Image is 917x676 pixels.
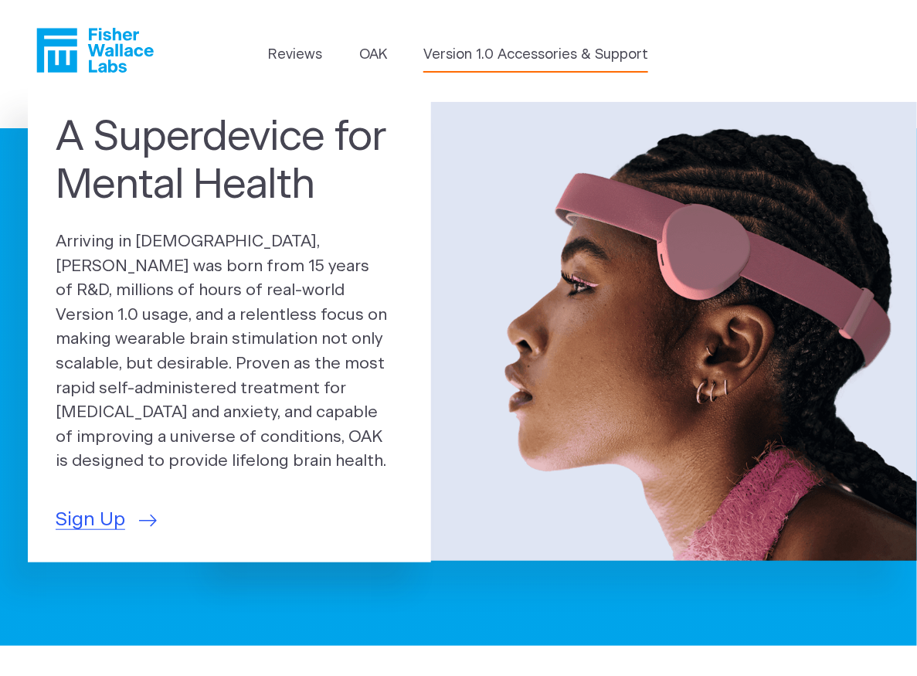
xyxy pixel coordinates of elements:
[269,45,323,66] a: Reviews
[56,506,157,535] a: Sign Up
[36,28,154,73] a: Fisher Wallace
[359,45,387,66] a: OAK
[56,506,125,535] span: Sign Up
[423,45,648,66] a: Version 1.0 Accessories & Support
[56,114,403,209] h1: A Superdevice for Mental Health
[56,229,403,474] p: Arriving in [DEMOGRAPHIC_DATA], [PERSON_NAME] was born from 15 years of R&D, millions of hours of...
